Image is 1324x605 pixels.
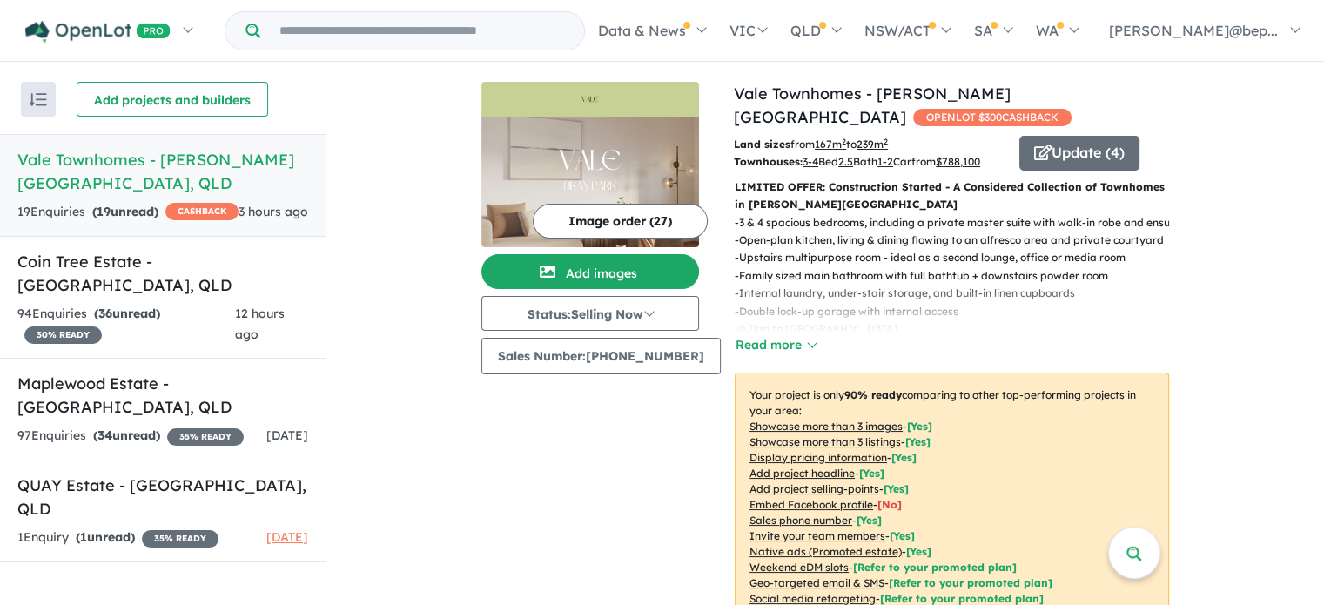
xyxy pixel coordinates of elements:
img: Openlot PRO Logo White [25,21,171,43]
span: 12 hours ago [235,306,285,342]
sup: 2 [884,137,888,146]
u: Display pricing information [749,451,887,464]
p: - Upstairs multipurpose room - ideal as a second lounge, office or media room [735,249,1183,266]
u: Geo-targeted email & SMS [749,576,884,589]
img: sort.svg [30,93,47,106]
b: Land sizes [734,138,790,151]
u: 167 m [815,138,846,151]
button: Update (4) [1019,136,1139,171]
span: [PERSON_NAME]@bep... [1109,22,1278,39]
div: 97 Enquir ies [17,426,244,447]
u: Weekend eDM slots [749,561,849,574]
span: to [846,138,888,151]
span: [Refer to your promoted plan] [889,576,1052,589]
u: 239 m [857,138,888,151]
strong: ( unread) [76,529,135,545]
strong: ( unread) [92,204,158,219]
p: LIMITED OFFER: Construction Started - A Considered Collection of Townhomes in [PERSON_NAME][GEOGR... [735,178,1169,214]
span: [ Yes ] [884,482,909,495]
button: Image order (27) [533,204,708,239]
span: [ Yes ] [907,420,932,433]
p: - Internal laundry, under-stair storage, and built-in linen cupboards [735,285,1183,302]
span: 1 [80,529,87,545]
span: [Yes] [906,545,931,558]
span: 35 % READY [142,530,218,548]
strong: ( unread) [93,427,160,443]
img: Vale Townhomes - Bray Park Logo [488,89,692,110]
h5: QUAY Estate - [GEOGRAPHIC_DATA] , QLD [17,474,308,521]
a: Vale Townhomes - Bray Park LogoVale Townhomes - Bray Park [481,82,699,247]
u: Showcase more than 3 listings [749,435,901,448]
span: 34 [97,427,112,443]
u: Add project selling-points [749,482,879,495]
span: [ Yes ] [857,514,882,527]
button: Add images [481,254,699,289]
p: - 0.7km to [GEOGRAPHIC_DATA] [735,320,1183,338]
span: 35 % READY [167,428,244,446]
u: Add project headline [749,467,855,480]
h5: Vale Townhomes - [PERSON_NAME][GEOGRAPHIC_DATA] , QLD [17,148,308,195]
u: 3-4 [803,155,818,168]
img: Vale Townhomes - Bray Park [481,117,699,247]
button: Status:Selling Now [481,296,699,331]
div: 1 Enquir y [17,528,218,548]
p: - 3 & 4 spacious bedrooms, including a private master suite with walk-in robe and ensuite [735,214,1183,232]
u: Embed Facebook profile [749,498,873,511]
u: Invite your team members [749,529,885,542]
strong: ( unread) [94,306,160,321]
p: Bed Bath Car from [734,153,1006,171]
h5: Maplewood Estate - [GEOGRAPHIC_DATA] , QLD [17,372,308,419]
p: - Open-plan kitchen, living & dining flowing to an alfresco area and private courtyard [735,232,1183,249]
span: [DATE] [266,529,308,545]
span: 19 [97,204,111,219]
u: 2.5 [838,155,853,168]
span: [ Yes ] [890,529,915,542]
span: [DATE] [266,427,308,443]
span: OPENLOT $ 300 CASHBACK [913,109,1072,126]
span: [ Yes ] [891,451,917,464]
p: - Double lock-up garage with internal access [735,303,1183,320]
p: from [734,136,1006,153]
span: 36 [98,306,112,321]
u: Social media retargeting [749,592,876,605]
span: [ Yes ] [859,467,884,480]
button: Sales Number:[PHONE_NUMBER] [481,338,721,374]
button: Read more [735,335,817,355]
u: Native ads (Promoted estate) [749,545,902,558]
u: Sales phone number [749,514,852,527]
sup: 2 [842,137,846,146]
span: 3 hours ago [239,204,308,219]
div: 94 Enquir ies [17,304,235,346]
span: [Refer to your promoted plan] [853,561,1017,574]
u: 1-2 [877,155,893,168]
b: 90 % ready [844,388,902,401]
button: Add projects and builders [77,82,268,117]
span: CASHBACK [165,203,239,220]
u: Showcase more than 3 images [749,420,903,433]
h5: Coin Tree Estate - [GEOGRAPHIC_DATA] , QLD [17,250,308,297]
a: Vale Townhomes - [PERSON_NAME][GEOGRAPHIC_DATA] [734,84,1011,127]
span: [Refer to your promoted plan] [880,592,1044,605]
span: 30 % READY [24,326,102,344]
span: [ Yes ] [905,435,931,448]
p: - Family sized main bathroom with full bathtub + downstairs powder room [735,267,1183,285]
span: [ No ] [877,498,902,511]
input: Try estate name, suburb, builder or developer [264,12,581,50]
b: Townhouses: [734,155,803,168]
div: 19 Enquir ies [17,202,239,223]
u: $ 788,100 [936,155,980,168]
